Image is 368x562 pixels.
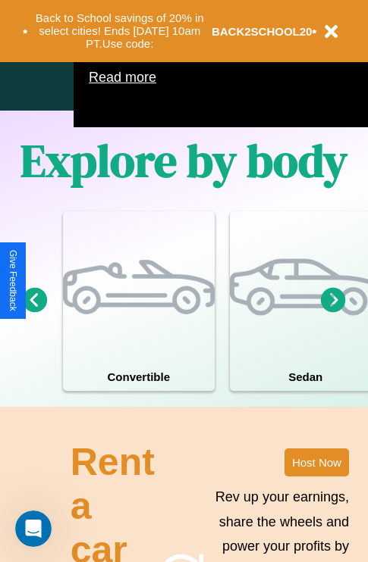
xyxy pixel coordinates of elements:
[285,448,349,476] button: Host Now
[28,8,212,55] button: Back to School savings of 20% in select cities! Ends [DATE] 10am PT.Use code:
[63,363,215,391] h4: Convertible
[15,510,52,547] iframe: Intercom live chat
[20,130,348,192] h1: Explore by body
[212,25,313,38] b: BACK2SCHOOL20
[8,250,18,311] div: Give Feedback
